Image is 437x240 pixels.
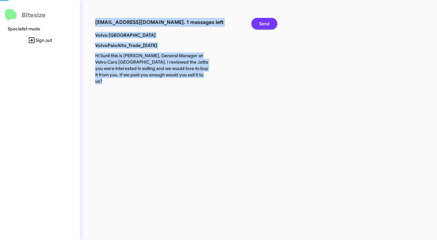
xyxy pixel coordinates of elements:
[5,9,46,21] a: Bitesize
[95,32,156,38] b: Volvo [GEOGRAPHIC_DATA]
[251,18,277,29] button: Send
[90,52,215,84] p: Hi Sunil this is [PERSON_NAME], General Manager at Volvo Cars [GEOGRAPHIC_DATA]. I reviewed the J...
[259,18,270,29] span: Send
[95,43,157,48] b: VolvoPaloAlto_Trade_[DATE]
[5,35,75,46] span: Sign out
[95,18,242,27] h3: [EMAIL_ADDRESS][DOMAIN_NAME]. 1 messages left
